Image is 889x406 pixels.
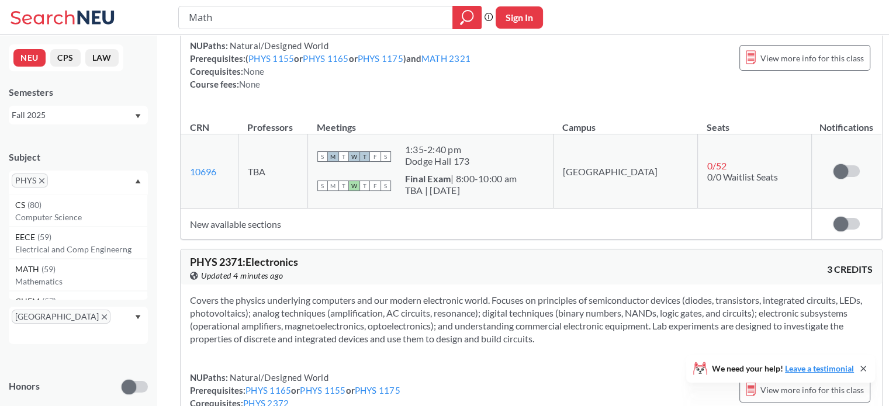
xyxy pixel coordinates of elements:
[188,8,444,27] input: Class, professor, course number, "phrase"
[380,181,391,191] span: S
[553,134,697,209] td: [GEOGRAPHIC_DATA]
[827,263,873,276] span: 3 CREDITS
[349,181,359,191] span: W
[452,6,482,29] div: magnifying glass
[421,53,471,64] a: MATH 2321
[15,211,147,223] p: Computer Science
[9,307,148,344] div: [GEOGRAPHIC_DATA]X to remove pillDropdown arrow
[370,181,380,191] span: F
[239,79,260,89] span: None
[228,372,328,383] span: Natural/Designed World
[405,173,517,185] div: | 8:00-10:00 am
[102,314,107,320] svg: X to remove pill
[317,181,328,191] span: S
[9,380,40,393] p: Honors
[190,121,209,134] div: CRN
[135,114,141,119] svg: Dropdown arrow
[460,9,474,26] svg: magnifying glass
[15,199,27,211] span: CS
[338,181,349,191] span: T
[42,296,56,306] span: ( 57 )
[553,109,697,134] th: Campus
[238,134,307,209] td: TBA
[15,263,41,276] span: MATH
[190,39,471,91] div: NUPaths: Prerequisites: ( or or ) and Corequisites: Course fees:
[317,151,328,162] span: S
[380,151,391,162] span: S
[190,255,298,268] span: PHYS 2371 : Electronics
[9,171,148,195] div: PHYSX to remove pillDropdown arrowCS(80)Computer ScienceEECE(59)Electrical and Comp EngineerngMAT...
[190,166,216,177] a: 10696
[50,49,81,67] button: CPS
[248,53,294,64] a: PHYS 1155
[496,6,543,29] button: Sign In
[201,269,283,282] span: Updated 4 minutes ago
[349,151,359,162] span: W
[405,185,517,196] div: TBA | [DATE]
[228,40,328,51] span: Natural/Designed World
[245,385,291,395] a: PHYS 1165
[15,244,147,255] p: Electrical and Comp Engineerng
[405,155,470,167] div: Dodge Hall 173
[338,151,349,162] span: T
[37,232,51,242] span: ( 59 )
[785,363,854,373] a: Leave a testimonial
[12,173,48,188] span: PHYSX to remove pill
[9,86,148,99] div: Semesters
[307,109,553,134] th: Meetings
[135,179,141,183] svg: Dropdown arrow
[12,109,134,122] div: Fall 2025
[181,209,811,240] td: New available sections
[328,151,338,162] span: M
[9,151,148,164] div: Subject
[405,144,470,155] div: 1:35 - 2:40 pm
[760,51,864,65] span: View more info for this class
[243,66,264,77] span: None
[85,49,119,67] button: LAW
[359,181,370,191] span: T
[370,151,380,162] span: F
[12,310,110,324] span: [GEOGRAPHIC_DATA]X to remove pill
[358,53,403,64] a: PHYS 1175
[190,294,873,345] section: Covers the physics underlying computers and our modern electronic world. Focuses on principles of...
[712,365,854,373] span: We need your help!
[811,109,881,134] th: Notifications
[41,264,56,274] span: ( 59 )
[15,276,147,287] p: Mathematics
[39,178,44,183] svg: X to remove pill
[707,171,778,182] span: 0/0 Waitlist Seats
[328,181,338,191] span: M
[27,200,41,210] span: ( 80 )
[359,151,370,162] span: T
[303,53,348,64] a: PHYS 1165
[697,109,811,134] th: Seats
[300,385,345,395] a: PHYS 1155
[405,173,451,184] b: Final Exam
[13,49,46,67] button: NEU
[15,231,37,244] span: EECE
[15,295,42,308] span: CHEM
[355,385,400,395] a: PHYS 1175
[135,315,141,320] svg: Dropdown arrow
[238,109,307,134] th: Professors
[760,383,864,397] span: View more info for this class
[9,106,148,124] div: Fall 2025Dropdown arrow
[707,160,727,171] span: 0 / 52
